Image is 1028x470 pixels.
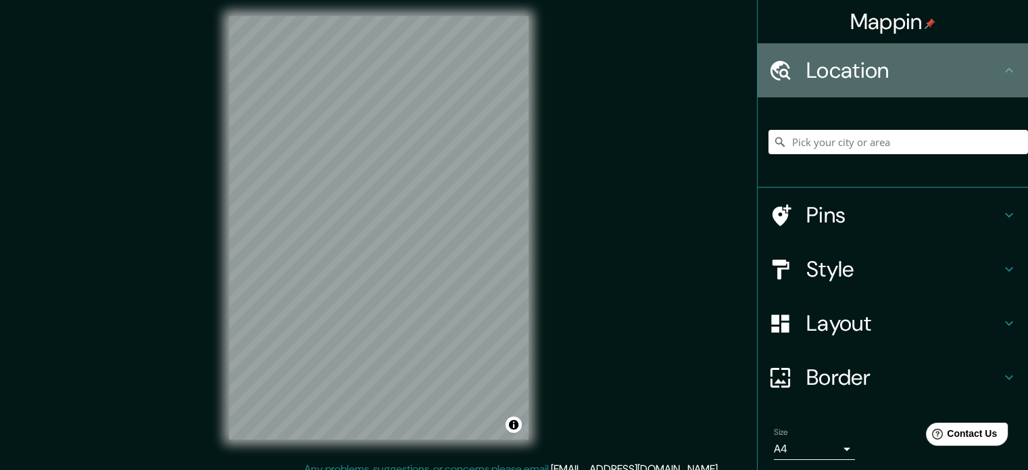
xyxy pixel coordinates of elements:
div: Border [758,350,1028,404]
div: A4 [774,438,855,460]
h4: Pins [806,202,1001,229]
h4: Location [806,57,1001,84]
h4: Layout [806,310,1001,337]
iframe: Help widget launcher [908,417,1013,455]
div: Location [758,43,1028,97]
img: pin-icon.png [925,18,935,29]
div: Style [758,242,1028,296]
h4: Mappin [850,8,936,35]
div: Pins [758,188,1028,242]
button: Toggle attribution [506,417,522,433]
h4: Style [806,256,1001,283]
div: Layout [758,296,1028,350]
h4: Border [806,364,1001,391]
label: Size [774,427,788,438]
input: Pick your city or area [768,130,1028,154]
canvas: Map [229,16,529,440]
